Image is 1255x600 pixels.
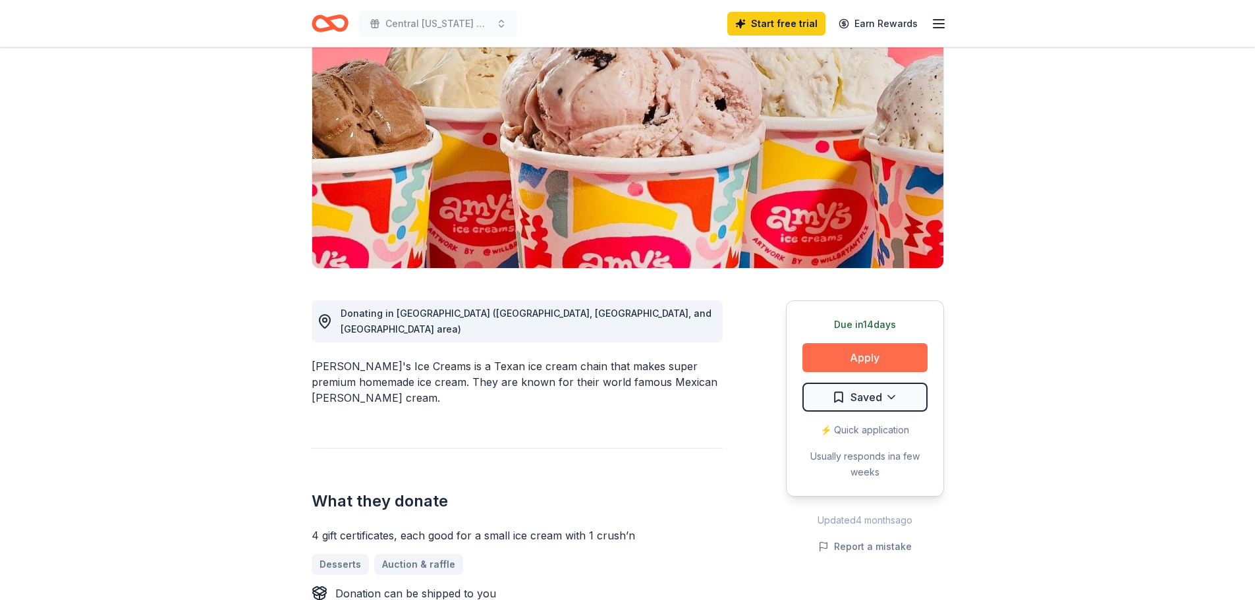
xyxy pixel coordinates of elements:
a: Desserts [312,554,369,575]
div: 4 gift certificates, each good for a small ice cream with 1 crush’n [312,528,723,543]
a: Auction & raffle [374,554,463,575]
div: [PERSON_NAME]'s Ice Creams is a Texan ice cream chain that makes super premium homemade ice cream... [312,358,723,406]
img: Image for Amy's Ice Creams [312,16,943,268]
button: Apply [802,343,928,372]
span: Saved [851,389,882,406]
span: Central [US_STATE] Champion of the Year [385,16,491,32]
a: Home [312,8,349,39]
div: Due in 14 days [802,317,928,333]
button: Saved [802,383,928,412]
div: ⚡️ Quick application [802,422,928,438]
a: Earn Rewards [831,12,926,36]
div: Updated 4 months ago [786,512,944,528]
button: Central [US_STATE] Champion of the Year [359,11,517,37]
a: Start free trial [727,12,825,36]
span: Donating in [GEOGRAPHIC_DATA] ([GEOGRAPHIC_DATA], [GEOGRAPHIC_DATA], and [GEOGRAPHIC_DATA] area) [341,308,711,335]
div: Usually responds in a few weeks [802,449,928,480]
button: Report a mistake [818,539,912,555]
h2: What they donate [312,491,723,512]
